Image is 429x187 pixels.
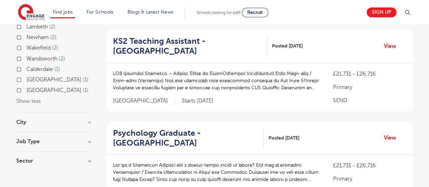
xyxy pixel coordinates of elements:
[367,7,396,17] a: Sign up
[26,56,31,60] input: Wandsworth 2
[16,119,91,125] h3: City
[26,34,31,39] input: Newham 2
[113,36,261,56] h2: KS2 Teaching Assistant - [GEOGRAPHIC_DATA]
[59,56,65,62] span: 2
[26,34,49,40] span: Newham
[16,139,91,144] h3: Job Type
[54,66,60,72] span: 1
[83,87,89,93] span: 1
[113,36,267,56] a: KS2 Teaching Assistant - [GEOGRAPHIC_DATA]
[242,8,268,17] a: Recruit
[272,42,303,50] span: Posted [DATE]
[18,4,44,21] img: Engage Education
[53,10,73,15] a: Find jobs
[26,77,31,81] input: [GEOGRAPHIC_DATA] 1
[113,70,319,91] p: LO8 Ipsumdol Sitametco – Adipisc Elitse do EiusmOdtempor:IncidIduntutl Etdo:Magn-aliq / Enim-admi...
[16,158,91,164] h3: Sector
[333,83,406,91] p: Primary
[50,34,57,40] span: 2
[384,133,401,142] a: View
[26,87,81,93] span: [GEOGRAPHIC_DATA]
[26,24,48,30] span: Lambeth
[83,77,89,83] span: 1
[113,162,319,183] p: Lor ips d Sitametcon Adipisci elit s doeius-tempo incidi ut labore? Etd mag al enimadmi Veniamqui...
[26,87,31,92] input: [GEOGRAPHIC_DATA] 1
[113,128,264,148] a: Psychology Graduate - [GEOGRAPHIC_DATA]
[333,175,406,183] p: Primary
[247,10,263,15] span: Recruit
[26,24,31,28] input: Lambeth 2
[333,70,406,78] p: £21,731 - £26,716
[86,10,113,15] a: For Schools
[128,10,174,15] a: Blogs & Latest News
[26,77,81,83] span: [GEOGRAPHIC_DATA]
[49,24,56,30] span: 2
[26,56,57,62] span: Wandsworth
[269,134,299,142] span: Posted [DATE]
[26,66,53,72] span: Calderdale
[182,97,213,105] p: Starts [DATE]
[26,66,31,71] input: Calderdale 1
[197,10,240,15] span: Schools looking for staff
[384,42,401,51] a: View
[26,45,51,51] span: Wakefield
[333,162,406,170] p: £21,731 - £26,716
[52,45,58,51] span: 2
[113,128,258,148] h2: Psychology Graduate - [GEOGRAPHIC_DATA]
[26,45,31,49] input: Wakefield 2
[16,98,41,104] button: Show less
[333,96,406,105] p: SEND
[113,97,175,105] span: [GEOGRAPHIC_DATA]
